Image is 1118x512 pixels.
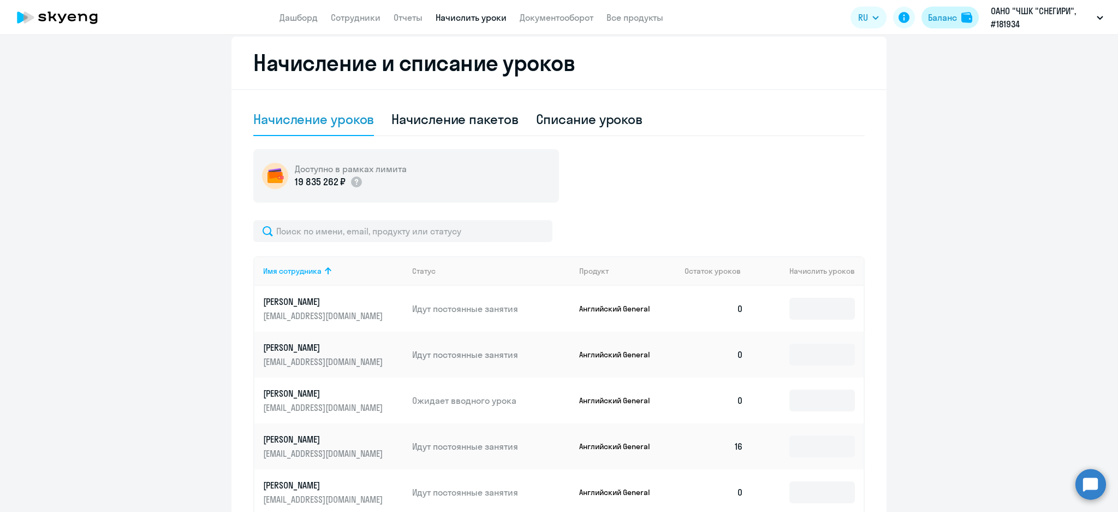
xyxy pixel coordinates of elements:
[579,304,661,314] p: Английский General
[752,256,864,286] th: Начислить уроков
[263,433,403,460] a: [PERSON_NAME][EMAIL_ADDRESS][DOMAIN_NAME]
[279,12,318,23] a: Дашборд
[520,12,593,23] a: Документооборот
[263,479,403,505] a: [PERSON_NAME][EMAIL_ADDRESS][DOMAIN_NAME]
[412,395,570,407] p: Ожидает вводного урока
[676,332,752,378] td: 0
[579,487,661,497] p: Английский General
[263,493,385,505] p: [EMAIL_ADDRESS][DOMAIN_NAME]
[606,12,663,23] a: Все продукты
[412,303,570,315] p: Идут постоянные занятия
[331,12,380,23] a: Сотрудники
[579,266,609,276] div: Продукт
[263,296,385,308] p: [PERSON_NAME]
[263,310,385,322] p: [EMAIL_ADDRESS][DOMAIN_NAME]
[263,402,385,414] p: [EMAIL_ADDRESS][DOMAIN_NAME]
[253,110,374,128] div: Начисление уроков
[263,479,385,491] p: [PERSON_NAME]
[263,433,385,445] p: [PERSON_NAME]
[579,350,661,360] p: Английский General
[412,440,570,452] p: Идут постоянные занятия
[262,163,288,189] img: wallet-circle.png
[685,266,752,276] div: Остаток уроков
[685,266,741,276] span: Остаток уроков
[253,50,865,76] h2: Начисление и списание уроков
[263,448,385,460] p: [EMAIL_ADDRESS][DOMAIN_NAME]
[991,4,1092,31] p: ОАНО "ЧШК "СНЕГИРИ", #181934
[394,12,423,23] a: Отчеты
[579,442,661,451] p: Английский General
[928,11,957,24] div: Баланс
[253,220,552,242] input: Поиск по имени, email, продукту или статусу
[412,486,570,498] p: Идут постоянные занятия
[921,7,979,28] button: Балансbalance
[579,266,676,276] div: Продукт
[851,7,887,28] button: RU
[263,356,385,368] p: [EMAIL_ADDRESS][DOMAIN_NAME]
[412,349,570,361] p: Идут постоянные занятия
[263,387,385,399] p: [PERSON_NAME]
[263,266,322,276] div: Имя сотрудника
[536,110,643,128] div: Списание уроков
[412,266,570,276] div: Статус
[961,12,972,23] img: balance
[295,175,346,189] p: 19 835 262 ₽
[391,110,518,128] div: Начисление пакетов
[579,396,661,405] p: Английский General
[676,286,752,332] td: 0
[263,266,403,276] div: Имя сотрудника
[676,423,752,469] td: 16
[263,387,403,414] a: [PERSON_NAME][EMAIL_ADDRESS][DOMAIN_NAME]
[412,266,436,276] div: Статус
[295,163,407,175] h5: Доступно в рамках лимита
[676,378,752,423] td: 0
[263,342,403,368] a: [PERSON_NAME][EMAIL_ADDRESS][DOMAIN_NAME]
[985,4,1109,31] button: ОАНО "ЧШК "СНЕГИРИ", #181934
[263,296,403,322] a: [PERSON_NAME][EMAIL_ADDRESS][DOMAIN_NAME]
[263,342,385,354] p: [PERSON_NAME]
[436,12,507,23] a: Начислить уроки
[858,11,868,24] span: RU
